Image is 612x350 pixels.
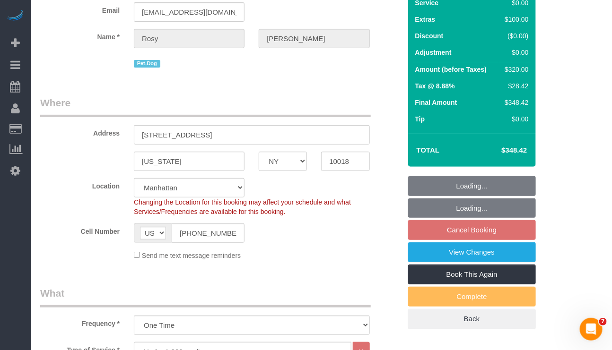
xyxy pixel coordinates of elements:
[134,60,160,68] span: Pet-Dog
[501,31,528,41] div: ($0.00)
[501,65,528,74] div: $320.00
[501,114,528,124] div: $0.00
[408,242,536,262] a: View Changes
[580,318,603,341] iframe: Intercom live chat
[501,15,528,24] div: $100.00
[40,286,371,307] legend: What
[415,98,457,107] label: Final Amount
[259,29,369,48] input: Last Name
[134,152,245,171] input: City
[501,48,528,57] div: $0.00
[134,29,245,48] input: First Name
[599,318,607,325] span: 7
[501,98,528,107] div: $348.42
[33,125,127,138] label: Address
[33,2,127,15] label: Email
[415,48,452,57] label: Adjustment
[415,114,425,124] label: Tip
[33,223,127,236] label: Cell Number
[501,81,528,91] div: $28.42
[6,9,25,23] img: Automaid Logo
[321,152,369,171] input: Zip Code
[415,65,487,74] label: Amount (before Taxes)
[408,309,536,329] a: Back
[415,81,455,91] label: Tax @ 8.88%
[33,29,127,42] label: Name *
[142,252,241,259] span: Send me text message reminders
[33,178,127,191] label: Location
[473,146,527,154] h4: $348.42
[415,15,436,24] label: Extras
[417,146,440,154] strong: Total
[40,96,371,117] legend: Where
[134,2,245,22] input: Email
[408,265,536,284] a: Book This Again
[134,198,351,215] span: Changing the Location for this booking may affect your schedule and what Services/Frequencies are...
[415,31,444,41] label: Discount
[172,223,245,243] input: Cell Number
[33,316,127,328] label: Frequency *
